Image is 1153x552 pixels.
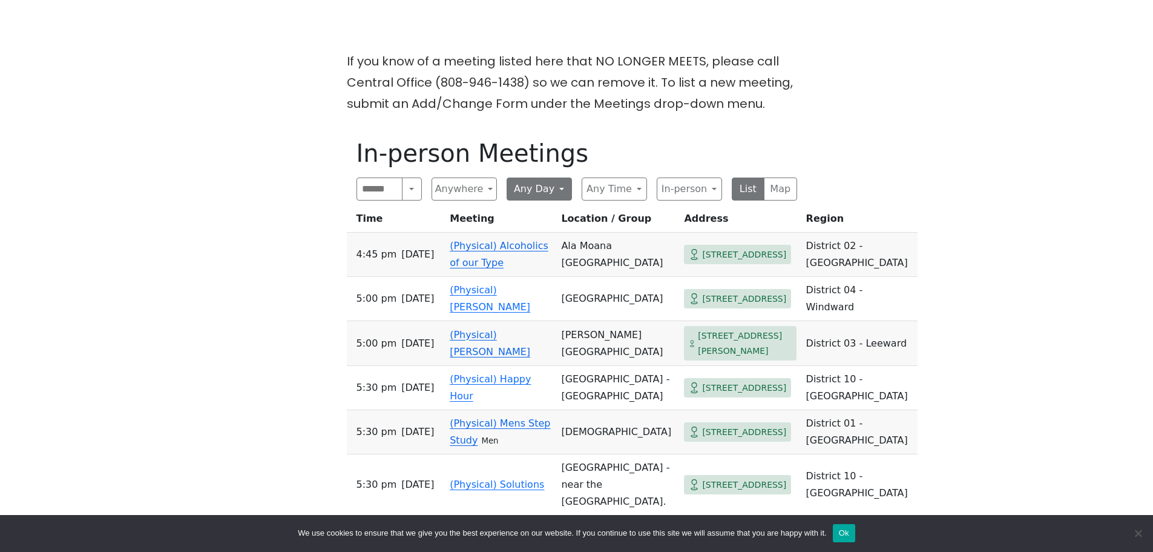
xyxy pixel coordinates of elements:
span: 5:00 PM [356,335,397,352]
td: District 03 - Leeward [801,321,918,366]
button: In-person [657,178,722,201]
td: District 10 - [GEOGRAPHIC_DATA] [801,366,918,410]
a: (Physical) Happy Hour [450,373,531,402]
p: If you know of a meeting listed here that NO LONGER MEETS, please call Central Office (808-946-14... [347,51,807,115]
span: 5:30 PM [356,424,397,441]
span: [DATE] [401,476,434,493]
th: Time [347,210,445,233]
td: District 10 - [GEOGRAPHIC_DATA] [801,454,918,516]
input: Search [356,178,403,201]
span: [STREET_ADDRESS] [702,247,786,262]
span: [DATE] [401,246,434,263]
a: (Physical) [PERSON_NAME] [450,284,530,313]
button: Any Day [507,178,572,201]
span: 5:00 PM [356,290,397,307]
a: (Physical) Alcoholics of our Type [450,240,548,268]
span: We use cookies to ensure that we give you the best experience on our website. If you continue to ... [298,527,826,539]
th: Meeting [445,210,556,233]
a: (Physical) Solutions [450,479,544,490]
button: Ok [833,524,855,542]
td: [GEOGRAPHIC_DATA] [556,277,679,321]
h1: In-person Meetings [356,139,797,168]
th: Region [801,210,918,233]
td: [GEOGRAPHIC_DATA] - near the [GEOGRAPHIC_DATA]. [556,454,679,516]
td: [DEMOGRAPHIC_DATA] [556,410,679,454]
span: [DATE] [401,379,434,396]
td: [PERSON_NAME][GEOGRAPHIC_DATA] [556,321,679,366]
button: Map [764,178,797,201]
td: Ala Moana [GEOGRAPHIC_DATA] [556,233,679,277]
td: District 02 - [GEOGRAPHIC_DATA] [801,233,918,277]
td: District 04 - Windward [801,277,918,321]
a: (Physical) [PERSON_NAME] [450,329,530,357]
span: [DATE] [401,424,434,441]
span: 4:45 PM [356,246,397,263]
td: [GEOGRAPHIC_DATA] - [GEOGRAPHIC_DATA] [556,366,679,410]
button: Search [402,178,421,201]
button: List [732,178,765,201]
span: [STREET_ADDRESS] [702,291,786,307]
button: Any Time [582,178,647,201]
span: [STREET_ADDRESS] [702,477,786,493]
th: Location / Group [556,210,679,233]
th: Address [679,210,801,233]
span: 5:30 PM [356,379,397,396]
span: No [1132,527,1144,539]
a: (Physical) Mens Step Study [450,417,550,446]
span: [STREET_ADDRESS] [702,381,786,396]
span: 5:30 PM [356,476,397,493]
span: [DATE] [401,290,434,307]
span: [DATE] [401,335,434,352]
span: [STREET_ADDRESS][PERSON_NAME] [698,328,791,358]
button: Anywhere [432,178,497,201]
td: District 01 - [GEOGRAPHIC_DATA] [801,410,918,454]
small: Men [481,436,498,445]
span: [STREET_ADDRESS] [702,425,786,440]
